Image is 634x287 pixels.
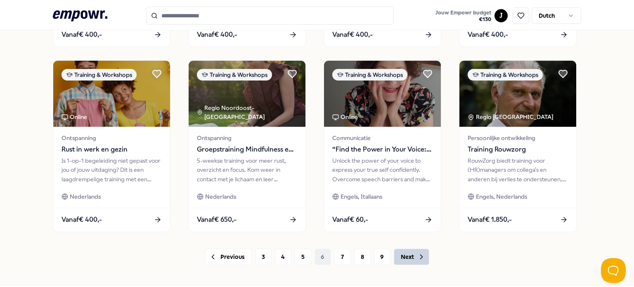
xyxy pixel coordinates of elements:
span: Training Rouwzorg [468,144,568,155]
span: Vanaf € 400,- [468,29,508,40]
span: Persoonlijke ontwikkeling [468,133,568,142]
button: 4 [275,249,291,265]
span: “Find the Power in Your Voice: Speak Clearly and Effectively” [332,144,433,155]
input: Search for products, categories or subcategories [146,7,394,25]
button: Previous [205,249,252,265]
span: Groepstraining Mindfulness en Ademwerk: Breathe and Reconnect [197,144,297,155]
a: package imageTraining & WorkshopsRegio Noordoost-[GEOGRAPHIC_DATA] OntspanningGroepstraining Mind... [188,60,306,232]
span: Nederlands [205,192,236,201]
span: Jouw Empowr budget [435,9,491,16]
img: package image [324,61,441,127]
span: Vanaf € 400,- [332,29,373,40]
iframe: Help Scout Beacon - Open [601,258,626,283]
span: Vanaf € 400,- [197,29,237,40]
span: Vanaf € 1.850,- [468,214,512,225]
img: package image [459,61,576,127]
button: 9 [374,249,390,265]
span: Vanaf € 650,- [197,214,237,225]
span: Vanaf € 60,- [332,214,368,225]
button: 7 [334,249,351,265]
span: Ontspanning [197,133,297,142]
div: 5-weekse training voor meer rust, overzicht en focus. Kom weer in contact met je lichaam en leer ... [197,156,297,184]
img: package image [189,61,305,127]
div: Unlock the power of your voice to express your true self confidently. Overcome speech barriers an... [332,156,433,184]
span: Rust in werk en gezin [62,144,162,155]
button: 8 [354,249,371,265]
button: 5 [295,249,311,265]
div: Online [332,112,358,121]
span: Engels, Italiaans [341,192,382,201]
span: € 130 [435,16,491,23]
span: Nederlands [70,192,101,201]
a: package imageTraining & WorkshopsRegio [GEOGRAPHIC_DATA] Persoonlijke ontwikkelingTraining Rouwzo... [459,60,577,232]
a: package imageTraining & WorkshopsOnlineCommunicatie“Find the Power in Your Voice: Speak Clearly a... [324,60,441,232]
div: Regio [GEOGRAPHIC_DATA] [468,112,555,121]
div: Training & Workshops [62,69,137,81]
span: Vanaf € 400,- [62,29,102,40]
div: RouwZorg biedt training voor (HR)managers om collega's en anderen bij verlies te ondersteunen, me... [468,156,568,184]
span: Vanaf € 400,- [62,214,102,225]
span: Engels, Nederlands [476,192,527,201]
div: Training & Workshops [468,69,543,81]
div: Regio Noordoost-[GEOGRAPHIC_DATA] [197,103,305,122]
span: Communicatie [332,133,433,142]
div: Online [62,112,87,121]
button: J [494,9,508,22]
div: Training & Workshops [197,69,272,81]
button: Jouw Empowr budget€130 [434,8,493,24]
a: package imageTraining & WorkshopsOnlineOntspanningRust in werk en gezinIs 1-op-1 begeleiding niet... [53,60,170,232]
button: Next [394,249,429,265]
button: 3 [255,249,272,265]
span: Ontspanning [62,133,162,142]
div: Is 1-op-1 begeleiding niet gepast voor jou of jouw uitdaging? Dit is een laagdrempelige training ... [62,156,162,184]
div: Training & Workshops [332,69,407,81]
a: Jouw Empowr budget€130 [432,7,494,24]
img: package image [53,61,170,127]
